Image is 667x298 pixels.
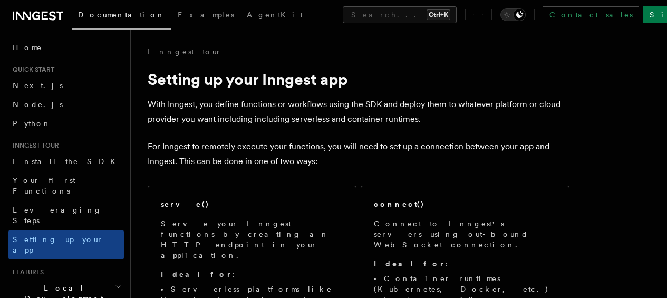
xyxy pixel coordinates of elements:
[374,218,556,250] p: Connect to Inngest's servers using out-bound WebSocket connection.
[8,268,44,276] span: Features
[148,139,569,169] p: For Inngest to remotely execute your functions, you will need to set up a connection between your...
[171,3,240,28] a: Examples
[8,65,54,74] span: Quick start
[374,273,556,294] li: Container runtimes (Kubernetes, Docker, etc.)
[343,6,457,23] button: Search...Ctrl+K
[161,218,343,261] p: Serve your Inngest functions by creating an HTTP endpoint in your application.
[8,152,124,171] a: Install the SDK
[13,235,103,254] span: Setting up your app
[78,11,165,19] span: Documentation
[148,46,221,57] a: Inngest tour
[8,95,124,114] a: Node.js
[72,3,171,30] a: Documentation
[13,81,63,90] span: Next.js
[161,270,233,278] strong: Ideal for
[148,97,569,127] p: With Inngest, you define functions or workflows using the SDK and deploy them to whatever platfor...
[374,259,446,268] strong: Ideal for
[13,100,63,109] span: Node.js
[8,38,124,57] a: Home
[13,206,102,225] span: Leveraging Steps
[543,6,639,23] a: Contact sales
[374,199,424,209] h2: connect()
[500,8,526,21] button: Toggle dark mode
[8,76,124,95] a: Next.js
[161,199,209,209] h2: serve()
[8,171,124,200] a: Your first Functions
[13,157,122,166] span: Install the SDK
[161,269,343,280] p: :
[178,11,234,19] span: Examples
[427,9,450,20] kbd: Ctrl+K
[8,200,124,230] a: Leveraging Steps
[8,230,124,259] a: Setting up your app
[240,3,309,28] a: AgentKit
[374,258,556,269] p: :
[148,70,569,89] h1: Setting up your Inngest app
[13,176,75,195] span: Your first Functions
[13,42,42,53] span: Home
[8,114,124,133] a: Python
[8,141,59,150] span: Inngest tour
[247,11,303,19] span: AgentKit
[13,119,51,128] span: Python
